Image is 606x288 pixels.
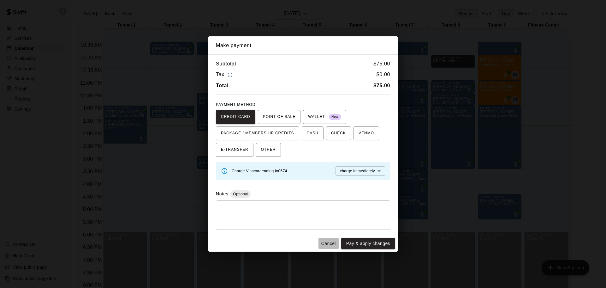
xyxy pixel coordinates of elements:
[359,128,374,138] span: VENMO
[216,110,255,124] button: CREDIT CARD
[216,60,236,68] h6: Subtotal
[232,169,287,173] span: Charge Visa card ending in 0674
[307,128,318,138] span: CASH
[216,126,299,140] button: PACKAGE / MEMBERSHIP CREDITS
[303,110,346,124] button: WALLET New
[221,128,294,138] span: PACKAGE / MEMBERSHIP CREDITS
[221,112,250,122] span: CREDIT CARD
[258,110,300,124] button: POINT OF SALE
[326,126,351,140] button: CHECK
[230,192,251,196] span: Optional
[221,145,248,155] span: E-TRANSFER
[216,102,255,107] span: PAYMENT METHOD
[216,143,253,157] button: E-TRANSFER
[340,169,375,173] span: charge immediately
[353,126,379,140] button: VENMO
[208,36,398,55] h2: Make payment
[216,191,228,196] label: Notes
[216,70,234,79] h6: Tax
[341,238,395,249] button: Pay & apply changes
[308,112,341,122] span: WALLET
[329,113,341,121] span: New
[373,83,390,88] b: $ 75.00
[377,70,390,79] h6: $ 0.00
[216,83,229,88] b: Total
[256,143,281,157] button: OTHER
[261,145,276,155] span: OTHER
[373,60,390,68] h6: $ 75.00
[331,128,346,138] span: CHECK
[263,112,295,122] span: POINT OF SALE
[302,126,324,140] button: CASH
[318,238,339,249] button: Cancel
